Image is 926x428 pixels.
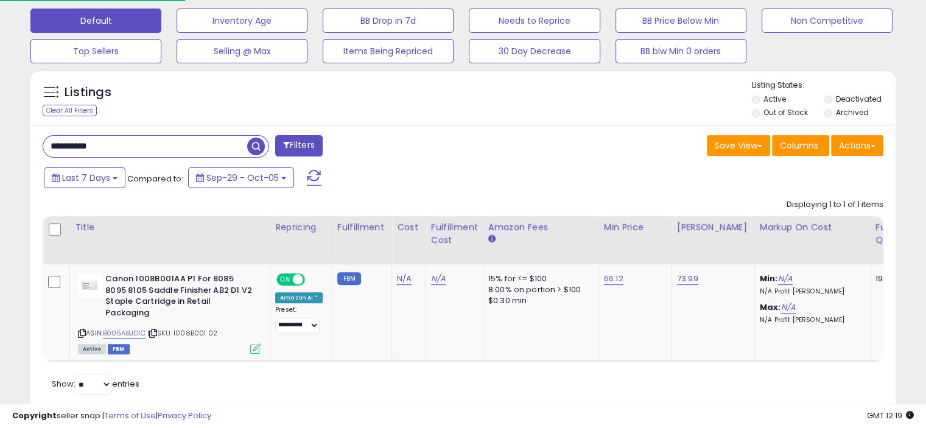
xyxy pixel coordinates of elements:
div: Markup on Cost [760,221,865,234]
strong: Copyright [12,410,57,421]
span: OFF [303,275,323,285]
button: Items Being Repriced [323,39,454,63]
p: Listing States: [752,80,896,91]
span: Sep-29 - Oct-05 [206,172,279,184]
span: ON [278,275,293,285]
button: Actions [831,135,883,156]
div: Displaying 1 to 1 of 1 items [787,199,883,211]
div: Title [75,221,265,234]
div: Fulfillable Quantity [875,221,917,247]
div: [PERSON_NAME] [677,221,749,234]
div: $0.30 min [488,295,589,306]
div: Min Price [604,221,667,234]
span: Compared to: [127,173,183,184]
a: B005A8JDIC [103,328,146,339]
div: Fulfillment [337,221,387,234]
button: Top Sellers [30,39,161,63]
div: Fulfillment Cost [431,221,478,247]
button: BB Drop in 7d [323,9,454,33]
button: BB blw Min 0 orders [616,39,746,63]
div: 8.00% on portion > $100 [488,284,589,295]
p: N/A Profit [PERSON_NAME] [760,287,861,296]
span: All listings currently available for purchase on Amazon [78,344,106,354]
a: N/A [431,273,446,285]
b: Canon 1008B001AA P1 For 8085 8095 8105 Saddle Finisher AB2 D1 V2 Staple Cartridge in Retail Packa... [105,273,253,321]
p: N/A Profit [PERSON_NAME] [760,316,861,325]
button: Selling @ Max [177,39,307,63]
b: Max: [760,301,781,313]
a: Terms of Use [104,410,156,421]
a: 66.12 [604,273,623,285]
b: Min: [760,273,778,284]
div: Repricing [275,221,327,234]
label: Active [763,94,786,104]
div: Preset: [275,306,323,333]
button: Inventory Age [177,9,307,33]
div: ASIN: [78,273,261,353]
small: FBM [337,272,361,285]
span: Show: entries [52,378,139,390]
label: Out of Stock [763,107,808,118]
a: N/A [777,273,792,285]
div: 15% for <= $100 [488,273,589,284]
div: Amazon Fees [488,221,594,234]
th: The percentage added to the cost of goods (COGS) that forms the calculator for Min & Max prices. [754,216,870,264]
button: Filters [275,135,323,156]
button: Save View [707,135,770,156]
a: N/A [780,301,795,314]
span: Last 7 Days [62,172,110,184]
span: FBM [108,344,130,354]
small: Amazon Fees. [488,234,496,245]
div: Cost [397,221,421,234]
span: Columns [780,139,818,152]
div: seller snap | | [12,410,211,422]
button: Needs to Reprice [469,9,600,33]
label: Deactivated [835,94,881,104]
button: Sep-29 - Oct-05 [188,167,294,188]
a: N/A [397,273,412,285]
span: 2025-10-13 12:19 GMT [867,410,914,421]
a: 73.99 [677,273,698,285]
button: BB Price Below Min [616,9,746,33]
label: Archived [835,107,868,118]
img: 21t65BoNOXL._SL40_.jpg [78,273,102,298]
button: Columns [772,135,829,156]
a: Privacy Policy [158,410,211,421]
button: 30 Day Decrease [469,39,600,63]
button: Last 7 Days [44,167,125,188]
div: Clear All Filters [43,105,97,116]
button: Default [30,9,161,33]
button: Non Competitive [762,9,893,33]
h5: Listings [65,84,111,101]
span: | SKU: 1008B001 02 [147,328,217,338]
div: Amazon AI * [275,292,323,303]
div: 190 [875,273,913,284]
